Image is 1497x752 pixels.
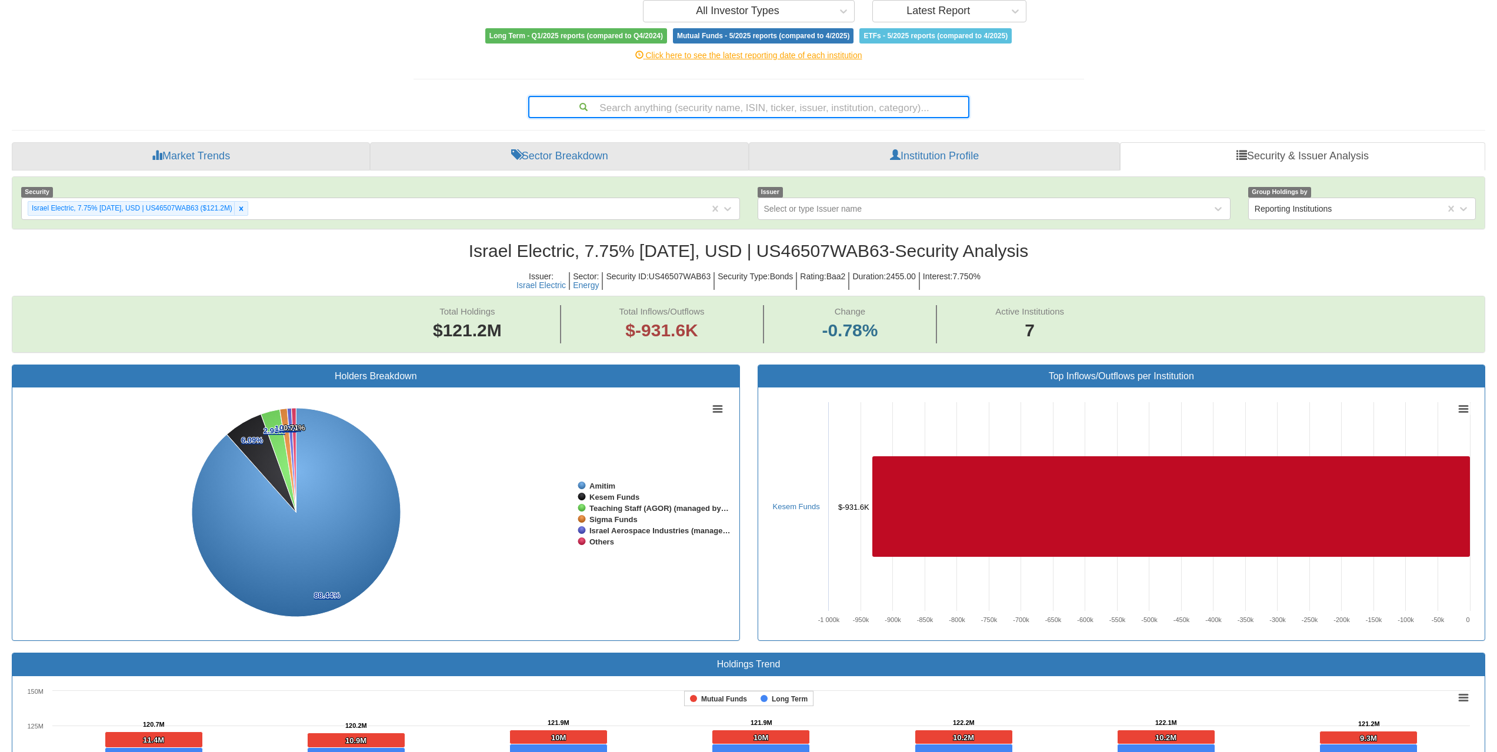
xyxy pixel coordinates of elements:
text: -950k [852,616,869,623]
tspan: $-931.6K [838,503,869,512]
text: -550k [1109,616,1125,623]
tspan: 9.3M [1360,734,1377,743]
text: -600k [1077,616,1093,623]
text: -100k [1398,616,1414,623]
span: $-931.6K [625,320,698,340]
h5: Interest : 7.750% [920,272,983,290]
tspan: Mutual Funds [701,695,747,703]
tspan: Others [589,537,614,546]
text: 0 [1466,616,1469,623]
h5: Sector : [570,272,603,290]
text: -500k [1141,616,1158,623]
h5: Security Type : Bonds [715,272,797,290]
tspan: 10.2M [953,733,974,742]
span: Issuer [758,187,783,197]
div: Search anything (security name, ISIN, ticker, issuer, institution, category)... [529,97,968,117]
tspan: 10M [551,733,566,742]
span: Total Holdings [439,306,495,316]
tspan: 10.9M [345,736,366,745]
button: Israel Electric [516,281,566,290]
a: Institution Profile [749,142,1120,171]
text: -900k [885,616,901,623]
text: -150k [1365,616,1382,623]
button: Energy [573,281,599,290]
span: 7 [995,318,1064,343]
text: -250k [1301,616,1318,623]
tspan: 6.09% [241,436,263,444]
tspan: Teaching Staff (AGOR) (managed by… [589,504,729,513]
text: 150M [27,688,44,695]
tspan: 121.9M [751,719,772,726]
tspan: 2.96% [264,426,285,435]
text: -350k [1237,616,1253,623]
tspan: 122.2M [953,719,975,726]
span: Long Term - Q1/2025 reports (compared to Q4/2024) [485,28,667,44]
text: -850k [916,616,933,623]
span: Total Inflows/Outflows [619,306,705,316]
span: Mutual Funds - 5/2025 reports (compared to 4/2025) [673,28,853,44]
tspan: 121.9M [548,719,569,726]
span: ETFs - 5/2025 reports (compared to 4/2025) [859,28,1012,44]
div: Select or type Issuer name [764,203,862,215]
h5: Security ID : US46507WAB63 [603,272,715,290]
tspan: Kesem Funds [589,493,639,502]
tspan: 0.71% [284,423,305,432]
h5: Rating : Baa2 [797,272,849,290]
tspan: 88.44% [314,591,341,600]
text: -450k [1173,616,1189,623]
span: $121.2M [433,320,502,340]
tspan: 10M [753,733,768,742]
tspan: 122.1M [1155,719,1177,726]
span: -0.78% [822,318,878,343]
tspan: 120.2M [345,722,367,729]
span: Active Institutions [995,306,1064,316]
h5: Issuer : [514,272,570,290]
h3: Top Inflows/Outflows per Institution [767,371,1476,382]
text: -650k [1045,616,1061,623]
tspan: Israel Aerospace Industries (manage… [589,526,730,535]
span: Security [21,187,53,197]
h3: Holdings Trend [21,659,1476,670]
a: Kesem Funds [773,502,820,511]
tspan: Amitim [589,482,615,490]
text: -200k [1333,616,1350,623]
tspan: Long Term [772,695,808,703]
tspan: -1 000k [818,616,839,623]
div: Latest Report [906,5,970,17]
span: Change [835,306,866,316]
h5: Duration : 2455.00 [849,272,919,290]
tspan: 11.4M [143,736,164,744]
div: All Investor Types [696,5,779,17]
a: Market Trends [12,142,370,171]
span: Group Holdings by [1248,187,1311,197]
div: Click here to see the latest reporting date of each institution [405,49,1093,61]
text: -750k [981,616,997,623]
text: -800k [949,616,965,623]
text: -300k [1269,616,1286,623]
div: Reporting Institutions [1255,203,1332,215]
text: 125M [27,723,44,730]
tspan: 121.2M [1358,720,1380,727]
div: Israel Electric, 7.75% [DATE], USD | US46507WAB63 ($121.2M) [28,202,234,215]
tspan: 120.7M [143,721,165,728]
h3: Holders Breakdown [21,371,731,382]
text: -400k [1205,616,1222,623]
tspan: 1.13% [275,424,296,433]
tspan: 0.66% [279,423,301,432]
text: -700k [1013,616,1029,623]
text: -50k [1431,616,1444,623]
a: Security & Issuer Analysis [1120,142,1485,171]
tspan: Sigma Funds [589,515,638,524]
tspan: 10.2M [1155,733,1176,742]
h2: Israel Electric, 7.75% [DATE], USD | US46507WAB63 - Security Analysis [12,241,1485,260]
a: Sector Breakdown [370,142,749,171]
